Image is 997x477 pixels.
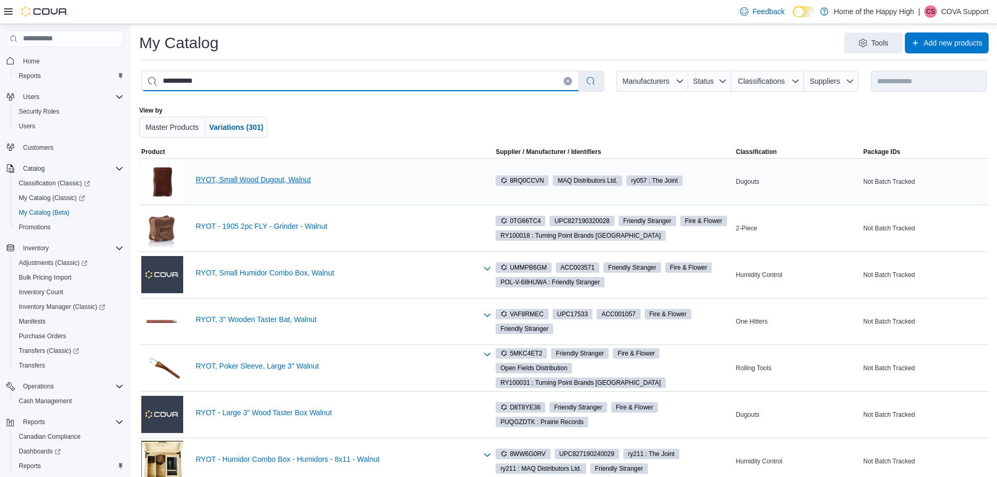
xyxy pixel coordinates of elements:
span: Dashboards [19,447,61,456]
button: Transfers [10,358,128,373]
span: ry211 : MAQ Distributors Ltd. [496,463,586,474]
span: Cash Management [19,397,72,405]
span: Reports [15,460,124,472]
span: Fire & Flower [649,309,687,319]
button: Bulk Pricing Import [10,270,128,285]
span: UPC17533 [553,309,593,319]
a: Transfers (Classic) [15,345,83,357]
div: Not Batch Tracked [861,222,989,235]
span: Fire & Flower [611,402,658,413]
button: Users [2,90,128,104]
span: Home [23,57,40,65]
a: Classification (Classic) [15,177,94,190]
img: Cova [21,6,68,17]
div: Humidity Control [734,269,861,281]
span: 8RQ0CCVN [496,175,548,186]
span: 8WW6G0RV [496,449,550,459]
img: RYOT, Small Humidor Combo Box, Walnut [141,256,183,293]
button: Reports [10,69,128,83]
a: Adjustments (Classic) [10,256,128,270]
span: 8RQ0CCVN [500,176,544,185]
button: Master Products [139,117,205,138]
span: UPC 827190240029 [559,449,614,459]
button: Purchase Orders [10,329,128,343]
span: POL-V-68HUWA : Friendly Stranger [496,277,604,287]
span: Friendly Stranger [496,324,553,334]
h1: My Catalog [139,32,219,53]
span: Friendly Stranger [603,262,661,273]
a: Adjustments (Classic) [15,257,92,269]
span: UMMPB6GM [500,263,547,272]
span: Fire & Flower [670,263,707,272]
img: RYOT, 3" Wooden Taster Bat, Walnut [141,301,183,342]
a: RYOT - Humidor Combo Box - Humidors - 8x11 - Walnut [196,455,477,463]
span: Supplier / Manufacturer / Identifiers [481,148,601,156]
a: Reports [15,70,45,82]
span: Variations (301) [209,123,264,131]
span: UPC827190240029 [555,449,619,459]
button: Status [688,71,732,92]
a: Inventory Manager (Classic) [10,299,128,314]
span: Friendly Stranger [551,348,609,359]
span: Bulk Pricing Import [19,273,72,282]
span: 0TG66TC4 [496,216,545,226]
span: Product [141,148,165,156]
span: Fire & Flower [645,309,691,319]
a: RYOT, Small Humidor Combo Box, Walnut [196,269,477,277]
a: Reports [15,460,45,472]
span: 5MKC4ET2 [496,348,547,359]
img: RYOT, Poker Sleeve, Large 3" Walnut [141,351,183,384]
button: Home [2,53,128,69]
span: Classification (Classic) [19,179,90,187]
span: 5MKC4ET2 [500,349,542,358]
span: Operations [23,382,54,391]
button: Operations [19,380,58,393]
span: D8T8YE36 [496,402,545,413]
button: Variations (301) [205,117,268,138]
span: Friendly Stranger [595,464,643,473]
img: RYOT - Large 3" Wood Taster Box Walnut [141,396,183,432]
button: Cash Management [10,394,128,408]
div: Not Batch Tracked [861,408,989,421]
div: 2-Piece [734,222,861,235]
div: Dugouts [734,175,861,188]
a: Home [19,55,44,68]
div: Not Batch Tracked [861,362,989,374]
span: My Catalog (Classic) [15,192,124,204]
span: Friendly Stranger [500,324,548,334]
div: Humidity Control [734,455,861,468]
button: Manufacturers [617,71,688,92]
span: Bulk Pricing Import [15,271,124,284]
button: Suppliers [804,71,858,92]
div: Not Batch Tracked [861,315,989,328]
button: Reports [2,415,128,429]
a: Transfers [15,359,49,372]
span: Transfers (Classic) [15,345,124,357]
div: Supplier / Manufacturer / Identifiers [496,148,601,156]
span: Friendly Stranger [623,216,671,226]
span: Inventory Count [19,288,63,296]
span: UPC827190320028 [550,216,614,226]
span: PUQGZDTK : Prairie Records [500,417,584,427]
a: My Catalog (Classic) [15,192,89,204]
a: Manifests [15,315,50,328]
button: Reports [10,459,128,473]
span: Users [15,120,124,132]
button: Catalog [19,162,49,175]
span: Open Fields Distribution [500,363,567,373]
span: UPC 17533 [557,309,588,319]
button: Customers [2,140,128,155]
span: Reports [23,418,45,426]
a: My Catalog (Beta) [15,206,74,219]
button: Canadian Compliance [10,429,128,444]
p: | [918,5,921,18]
span: Inventory Manager (Classic) [19,303,105,311]
span: Security Roles [19,107,59,116]
button: Inventory [2,241,128,256]
div: COVA Support [924,5,937,18]
span: VAF8RMEC [496,309,548,319]
span: Security Roles [15,105,124,118]
span: Friendly Stranger [590,463,648,474]
button: Inventory Count [10,285,128,299]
